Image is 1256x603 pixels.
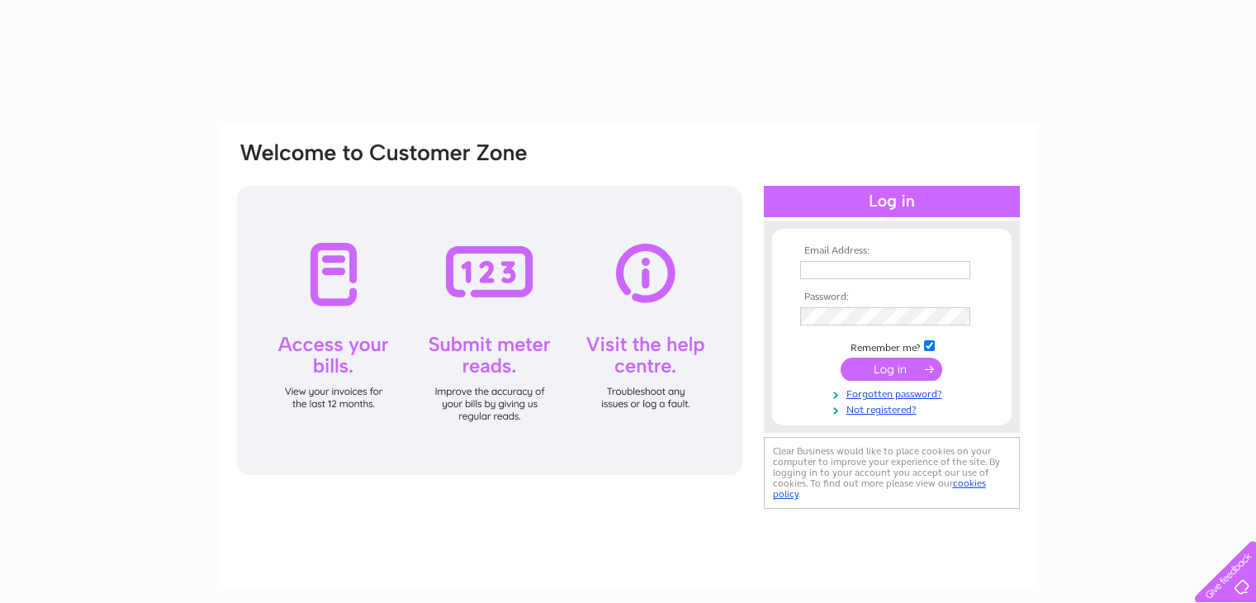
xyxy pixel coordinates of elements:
th: Email Address: [796,245,988,257]
a: Not registered? [800,401,988,416]
th: Password: [796,292,988,303]
a: cookies policy [773,477,986,500]
td: Remember me? [796,338,988,354]
input: Submit [841,358,942,381]
div: Clear Business would like to place cookies on your computer to improve your experience of the sit... [764,437,1020,509]
a: Forgotten password? [800,385,988,401]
